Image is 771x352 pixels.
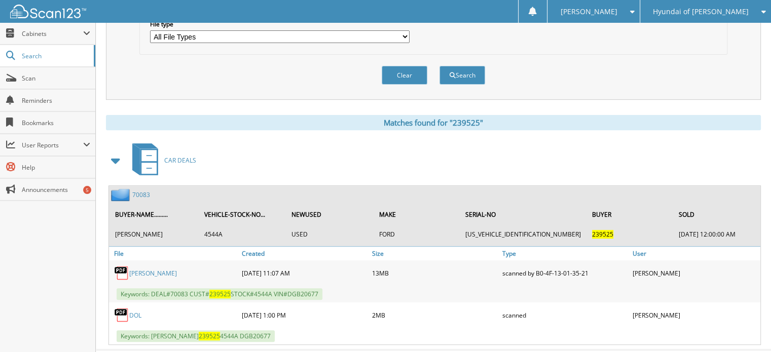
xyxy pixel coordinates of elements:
[460,226,586,243] td: [US_VEHICLE_IDENTIFICATION_NUMBER]
[114,307,129,323] img: PDF.png
[114,265,129,281] img: PDF.png
[374,204,459,225] th: MAKE
[22,74,90,83] span: Scan
[150,20,410,28] label: File type
[164,156,196,165] span: CAR DEALS
[673,226,759,243] td: [DATE] 12:00:00 AM
[673,204,759,225] th: SOLD
[439,66,485,85] button: Search
[630,263,760,283] div: [PERSON_NAME]
[500,247,630,260] a: Type
[126,140,196,180] a: CAR DEALS
[199,226,285,243] td: 4544A
[500,305,630,325] div: scanned
[592,230,613,239] span: 239525
[83,186,91,194] div: 5
[286,204,373,225] th: NEWUSED
[720,303,771,352] iframe: Chat Widget
[22,119,90,127] span: Bookmarks
[370,305,500,325] div: 2MB
[109,247,239,260] a: File
[10,5,86,18] img: scan123-logo-white.svg
[500,263,630,283] div: scanned by B0-4F-13-01-35-21
[199,204,285,225] th: VEHICLE-STOCK-NO...
[374,226,459,243] td: FORD
[117,330,275,342] span: Keywords: [PERSON_NAME] 4544A DGB20677
[630,247,760,260] a: User
[22,141,83,149] span: User Reports
[199,332,220,340] span: 239525
[22,163,90,172] span: Help
[382,66,427,85] button: Clear
[129,311,141,320] a: DOL
[239,247,370,260] a: Created
[111,188,132,201] img: folder2.png
[460,204,586,225] th: SERIAL-NO
[22,185,90,194] span: Announcements
[239,305,370,325] div: [DATE] 1:00 PM
[560,9,617,15] span: [PERSON_NAME]
[129,269,177,278] a: [PERSON_NAME]
[370,263,500,283] div: 13MB
[22,29,83,38] span: Cabinets
[587,204,673,225] th: BUYER
[370,247,500,260] a: Size
[286,226,373,243] td: USED
[22,52,89,60] span: Search
[117,288,322,300] span: Keywords: DEAL#70083 CUST# STOCK#4544A VIN#DGB20677
[106,115,761,130] div: Matches found for "239525"
[209,290,231,298] span: 239525
[22,96,90,105] span: Reminders
[110,226,198,243] td: [PERSON_NAME]
[110,204,198,225] th: BUYER-NAME.........
[653,9,749,15] span: Hyundai of [PERSON_NAME]
[132,190,150,199] a: 70083
[630,305,760,325] div: [PERSON_NAME]
[239,263,370,283] div: [DATE] 11:07 AM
